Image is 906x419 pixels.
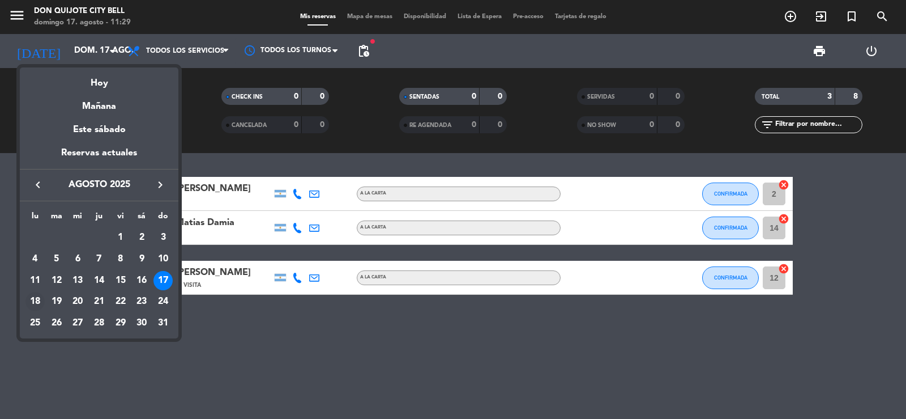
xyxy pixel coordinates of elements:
[88,312,110,334] td: 28 de agosto de 2025
[46,248,67,270] td: 5 de agosto de 2025
[153,228,173,247] div: 3
[132,314,151,333] div: 30
[20,67,178,91] div: Hoy
[152,312,174,334] td: 31 de agosto de 2025
[153,249,173,269] div: 10
[152,270,174,291] td: 17 de agosto de 2025
[20,114,178,146] div: Este sábado
[25,314,45,333] div: 25
[131,291,153,312] td: 23 de agosto de 2025
[132,249,151,269] div: 9
[20,146,178,169] div: Reservas actuales
[47,314,66,333] div: 26
[89,292,109,311] div: 21
[88,248,110,270] td: 7 de agosto de 2025
[89,271,109,290] div: 14
[47,292,66,311] div: 19
[25,249,45,269] div: 4
[20,91,178,114] div: Mañana
[25,271,45,290] div: 11
[47,249,66,269] div: 5
[110,210,131,227] th: viernes
[68,271,87,290] div: 13
[131,248,153,270] td: 9 de agosto de 2025
[132,292,151,311] div: 23
[153,314,173,333] div: 31
[88,270,110,291] td: 14 de agosto de 2025
[110,227,131,248] td: 1 de agosto de 2025
[24,210,46,227] th: lunes
[28,177,48,192] button: keyboard_arrow_left
[68,314,87,333] div: 27
[111,228,130,247] div: 1
[31,178,45,192] i: keyboard_arrow_left
[131,227,153,248] td: 2 de agosto de 2025
[24,270,46,291] td: 11 de agosto de 2025
[67,248,88,270] td: 6 de agosto de 2025
[24,227,110,248] td: AGO.
[111,292,130,311] div: 22
[88,291,110,312] td: 21 de agosto de 2025
[48,177,150,192] span: agosto 2025
[68,292,87,311] div: 20
[110,312,131,334] td: 29 de agosto de 2025
[88,210,110,227] th: jueves
[24,248,46,270] td: 4 de agosto de 2025
[111,271,130,290] div: 15
[150,177,170,192] button: keyboard_arrow_right
[46,291,67,312] td: 19 de agosto de 2025
[111,249,130,269] div: 8
[152,210,174,227] th: domingo
[46,210,67,227] th: martes
[67,291,88,312] td: 20 de agosto de 2025
[67,270,88,291] td: 13 de agosto de 2025
[67,210,88,227] th: miércoles
[110,270,131,291] td: 15 de agosto de 2025
[110,291,131,312] td: 22 de agosto de 2025
[152,248,174,270] td: 10 de agosto de 2025
[24,291,46,312] td: 18 de agosto de 2025
[131,270,153,291] td: 16 de agosto de 2025
[89,249,109,269] div: 7
[47,271,66,290] div: 12
[153,292,173,311] div: 24
[110,248,131,270] td: 8 de agosto de 2025
[25,292,45,311] div: 18
[24,312,46,334] td: 25 de agosto de 2025
[68,249,87,269] div: 6
[152,227,174,248] td: 3 de agosto de 2025
[132,228,151,247] div: 2
[152,291,174,312] td: 24 de agosto de 2025
[67,312,88,334] td: 27 de agosto de 2025
[46,312,67,334] td: 26 de agosto de 2025
[111,314,130,333] div: 29
[89,314,109,333] div: 28
[153,178,167,192] i: keyboard_arrow_right
[46,270,67,291] td: 12 de agosto de 2025
[131,312,153,334] td: 30 de agosto de 2025
[131,210,153,227] th: sábado
[132,271,151,290] div: 16
[153,271,173,290] div: 17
